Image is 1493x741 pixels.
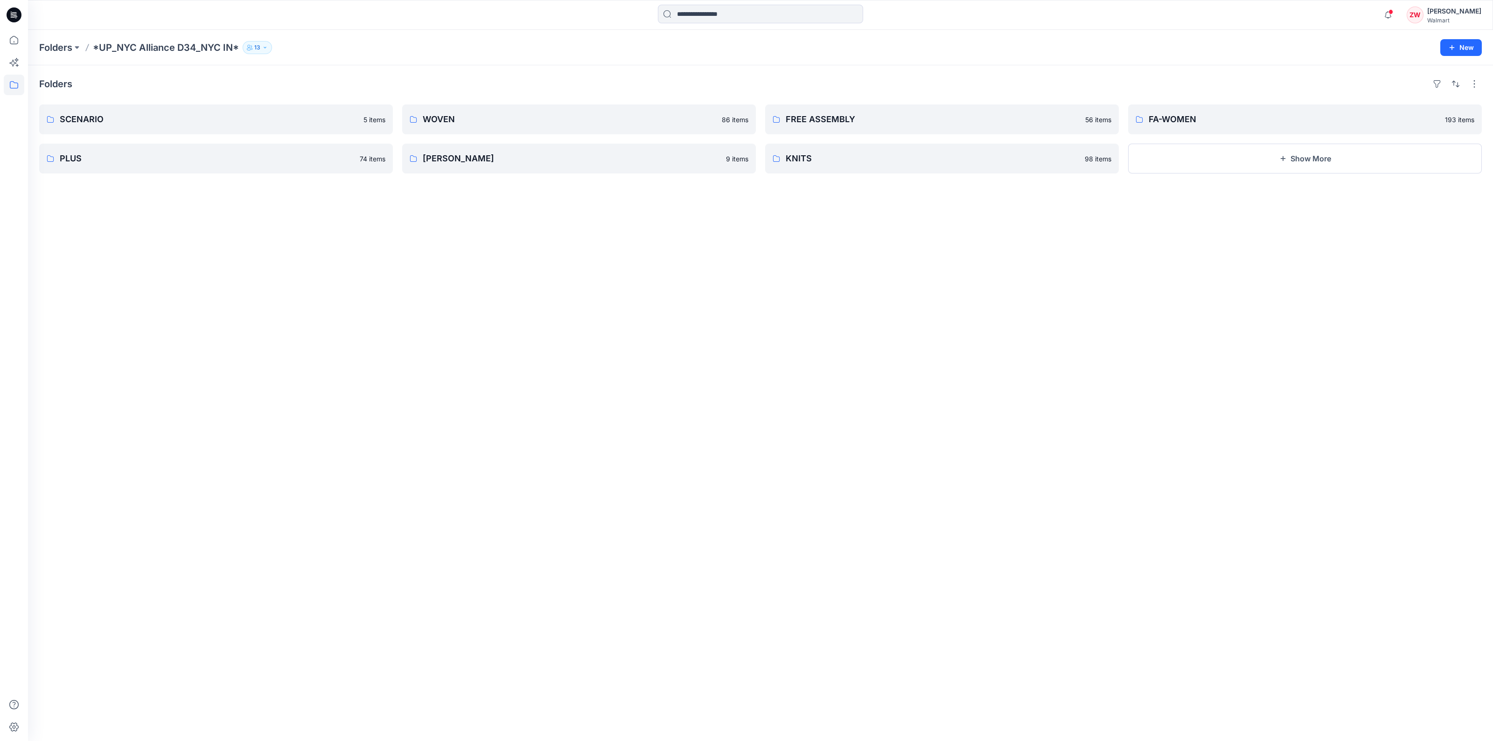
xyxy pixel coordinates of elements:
p: 74 items [360,154,385,164]
a: Folders [39,41,72,54]
p: WOVEN [423,113,716,126]
a: WOVEN86 items [402,104,756,134]
p: 56 items [1085,115,1111,125]
p: FREE ASSEMBLY [786,113,1080,126]
p: KNITS [786,152,1079,165]
p: PLUS [60,152,354,165]
a: FREE ASSEMBLY56 items [765,104,1119,134]
p: FA-WOMEN [1149,113,1439,126]
p: *UP_NYC Alliance D34_NYC IN* [93,41,239,54]
div: Walmart [1427,17,1481,24]
a: KNITS98 items [765,144,1119,173]
a: [PERSON_NAME]9 items [402,144,756,173]
p: SCENARIO [60,113,358,126]
button: Show More [1128,144,1482,173]
p: 193 items [1445,115,1474,125]
p: 9 items [726,154,748,164]
h4: Folders [39,78,72,90]
a: PLUS74 items [39,144,393,173]
div: [PERSON_NAME] [1427,6,1481,17]
a: FA-WOMEN193 items [1128,104,1482,134]
p: [PERSON_NAME] [423,152,720,165]
p: 86 items [722,115,748,125]
p: 5 items [363,115,385,125]
p: 98 items [1085,154,1111,164]
p: 13 [254,42,260,53]
div: ZW [1407,7,1423,23]
a: SCENARIO5 items [39,104,393,134]
button: New [1440,39,1482,56]
button: 13 [243,41,272,54]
